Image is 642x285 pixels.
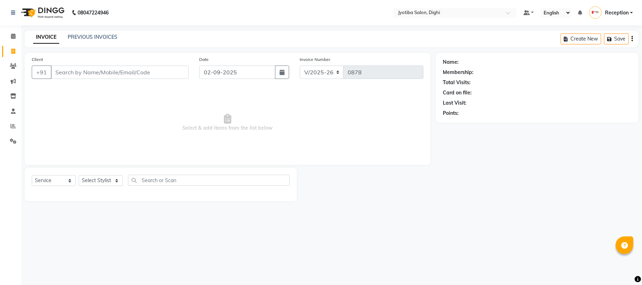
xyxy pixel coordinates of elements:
button: Save [604,33,629,44]
input: Search by Name/Mobile/Email/Code [51,66,189,79]
b: 08047224946 [78,3,109,23]
div: Last Visit: [443,99,466,107]
img: Reception [589,6,601,19]
label: Client [32,56,43,63]
div: Name: [443,58,459,66]
img: logo [18,3,66,23]
button: Create New [561,33,601,44]
label: Date [199,56,209,63]
div: Membership: [443,69,473,76]
span: Select & add items from the list below [32,87,423,158]
input: Search or Scan [128,175,290,186]
div: Card on file: [443,89,472,97]
div: Total Visits: [443,79,471,86]
a: INVOICE [33,31,59,44]
iframe: chat widget [612,257,635,278]
label: Invoice Number [300,56,330,63]
button: +91 [32,66,51,79]
div: Points: [443,110,459,117]
a: PREVIOUS INVOICES [68,34,117,40]
span: Reception [605,9,629,17]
